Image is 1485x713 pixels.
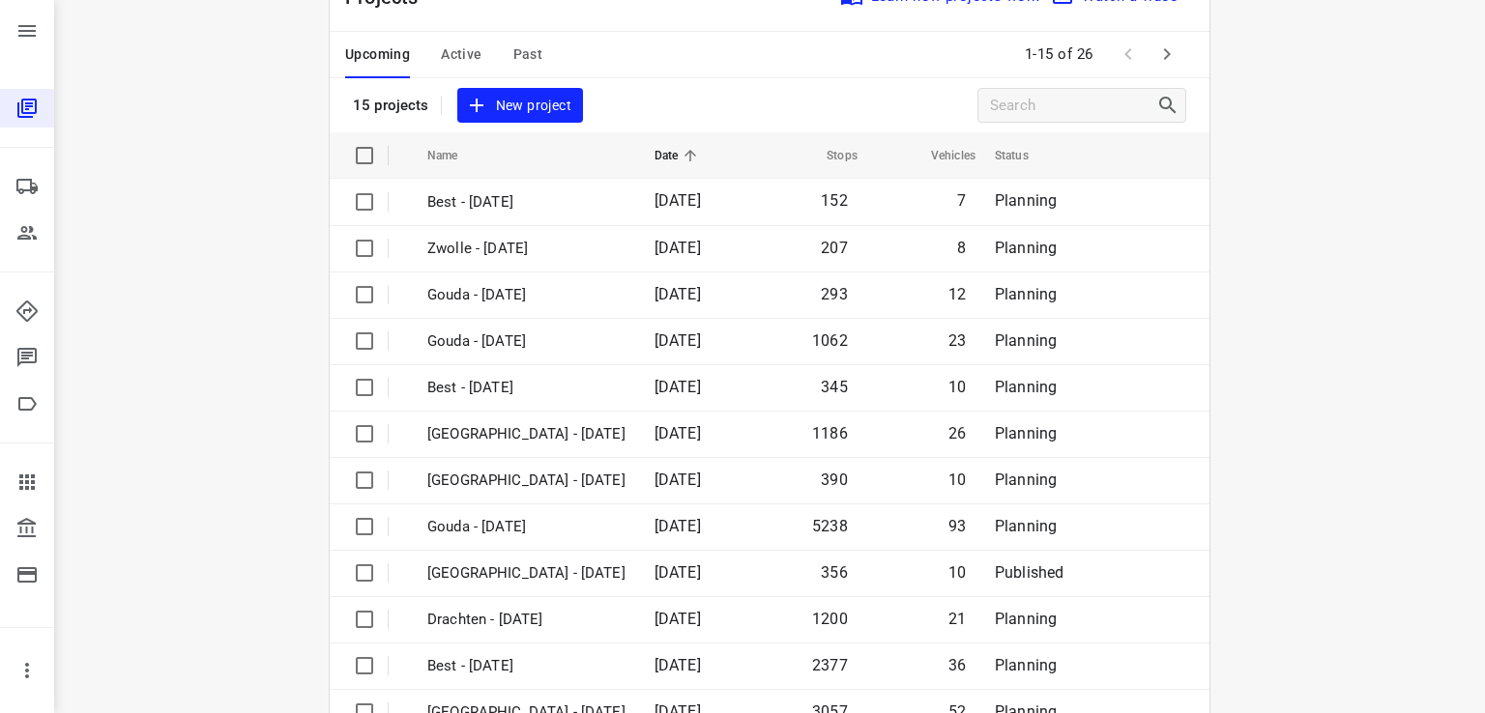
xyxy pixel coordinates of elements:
span: [DATE] [655,239,701,257]
span: [DATE] [655,424,701,442]
span: Past [513,43,543,67]
span: 26 [948,424,966,442]
span: 10 [948,563,966,582]
span: [DATE] [655,331,701,350]
span: 1062 [812,331,848,350]
span: Planning [995,191,1057,210]
span: Vehicles [906,144,975,167]
span: Active [441,43,481,67]
span: 23 [948,331,966,350]
span: [DATE] [655,378,701,396]
span: 345 [821,378,848,396]
span: 1186 [812,424,848,442]
p: Gouda - Monday [427,516,626,538]
span: 12 [948,285,966,303]
span: 1-15 of 26 [1017,34,1101,75]
span: 2377 [812,656,848,674]
span: Date [655,144,704,167]
span: [DATE] [655,285,701,303]
p: Gouda - Friday [427,284,626,306]
span: Stops [801,144,858,167]
span: New project [469,94,571,118]
span: 293 [821,285,848,303]
p: Best - Thursday [427,377,626,399]
span: Previous Page [1109,35,1148,73]
span: 152 [821,191,848,210]
span: Planning [995,471,1057,489]
p: Best - Monday [427,655,626,677]
input: Search projects [990,91,1156,121]
button: New project [457,88,583,124]
p: Antwerpen - Monday [427,562,626,585]
span: 7 [957,191,966,210]
p: 15 projects [353,97,429,114]
span: 36 [948,656,966,674]
span: 1200 [812,610,848,628]
p: Gouda - Thursday [427,330,626,353]
span: 10 [948,471,966,489]
span: Status [995,144,1054,167]
span: Planning [995,656,1057,674]
p: Zwolle - Friday [427,238,626,260]
p: Drachten - Monday [427,609,626,631]
span: 390 [821,471,848,489]
span: Name [427,144,483,167]
span: Upcoming [345,43,410,67]
span: Planning [995,424,1057,442]
span: [DATE] [655,517,701,535]
span: 10 [948,378,966,396]
span: [DATE] [655,656,701,674]
p: Zwolle - Wednesday [427,423,626,445]
p: Best - Friday [427,191,626,214]
span: [DATE] [655,563,701,582]
span: Planning [995,517,1057,535]
span: 356 [821,563,848,582]
span: Planning [995,239,1057,257]
span: 5238 [812,517,848,535]
span: Planning [995,331,1057,350]
span: Planning [995,378,1057,396]
span: [DATE] [655,610,701,628]
p: Zwolle - Tuesday [427,470,626,492]
span: Planning [995,285,1057,303]
span: 93 [948,517,966,535]
span: [DATE] [655,471,701,489]
span: 21 [948,610,966,628]
span: Published [995,563,1064,582]
span: 8 [957,239,966,257]
span: Planning [995,610,1057,628]
span: 207 [821,239,848,257]
span: [DATE] [655,191,701,210]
